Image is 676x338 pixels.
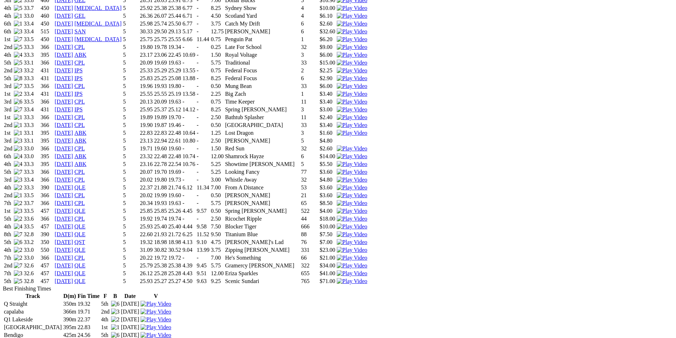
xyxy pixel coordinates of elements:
[55,28,73,34] a: [DATE]
[55,75,73,81] a: [DATE]
[111,309,120,315] img: 3
[14,91,22,97] img: 2
[4,12,13,20] td: 4th
[337,67,367,74] img: Play Video
[168,44,181,51] td: 19.34
[111,301,120,307] img: 6
[55,5,73,11] a: [DATE]
[337,106,367,113] img: Play Video
[123,20,139,27] td: 5
[14,184,22,191] img: 2
[337,231,367,238] img: Play Video
[337,192,367,198] a: View replay
[196,5,210,12] td: -
[141,324,171,330] a: View replay
[337,278,367,284] img: Play Video
[55,114,73,120] a: [DATE]
[337,161,367,167] img: Play Video
[14,130,22,136] img: 1
[14,161,22,167] img: 4
[14,145,22,152] img: 3
[141,316,171,322] a: View replay
[139,12,153,20] td: 26.36
[55,161,73,167] a: [DATE]
[75,247,86,253] a: QLE
[319,36,336,43] td: $6.20
[337,36,367,43] img: Play Video
[337,270,367,277] img: Play Video
[75,231,86,237] a: QLE
[75,270,86,276] a: QLE
[14,262,22,269] img: 7
[23,44,40,51] td: 33.3
[225,28,300,35] td: [PERSON_NAME]
[337,122,367,128] a: View replay
[23,12,40,20] td: 33.0
[337,169,367,175] a: View replay
[337,13,367,19] a: Watch Replay on Watchdog
[141,332,171,338] a: Watch Replay on Watchdog
[196,20,210,27] td: -
[182,36,196,43] td: 6.66
[337,67,367,73] a: View replay
[14,223,22,230] img: 4
[14,52,22,58] img: 4
[14,208,22,214] img: 3
[337,130,367,136] img: Play Video
[55,184,73,190] a: [DATE]
[182,44,196,51] td: -
[154,44,167,51] td: 19.78
[75,208,86,214] a: QLE
[55,208,73,214] a: [DATE]
[55,130,73,136] a: [DATE]
[301,36,310,43] td: 1
[75,192,85,198] a: CPL
[182,51,196,59] td: 10.69
[14,231,22,238] img: 7
[55,223,73,229] a: [DATE]
[14,67,22,74] img: 3
[75,91,83,97] a: IPS
[14,36,22,43] img: 7
[337,262,367,268] a: View replay
[111,316,120,323] img: 2
[75,28,86,34] a: SAN
[75,278,86,284] a: QLE
[123,28,139,35] td: 5
[154,28,167,35] td: 29.50
[225,36,300,43] td: Penguin Pat
[337,91,367,97] img: Play Video
[139,20,153,27] td: 25.98
[75,200,85,206] a: CPL
[337,161,367,167] a: View replay
[337,200,367,206] a: View replay
[182,20,196,27] td: 6.77
[141,309,171,315] a: View replay
[225,51,300,59] td: Royal Voltage
[337,247,367,253] a: View replay
[168,20,181,27] td: 25.50
[337,114,367,120] a: View replay
[40,51,54,59] td: 395
[337,21,367,27] img: Play Video
[141,301,171,307] a: View replay
[210,36,224,43] td: 0.75
[225,12,300,20] td: Scotland Yard
[337,44,367,50] a: View replay
[55,36,73,42] a: [DATE]
[182,12,196,20] td: 6.71
[75,184,86,190] a: QLE
[14,5,22,11] img: 5
[23,51,40,59] td: 33.3
[55,60,73,66] a: [DATE]
[337,5,367,11] img: Play Video
[14,278,22,284] img: 5
[4,51,13,59] td: 4th
[337,130,367,136] a: View replay
[337,223,367,229] a: View replay
[123,44,139,51] td: 5
[210,12,224,20] td: 4.50
[55,153,73,159] a: [DATE]
[196,51,210,59] td: -
[4,20,13,27] td: 6th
